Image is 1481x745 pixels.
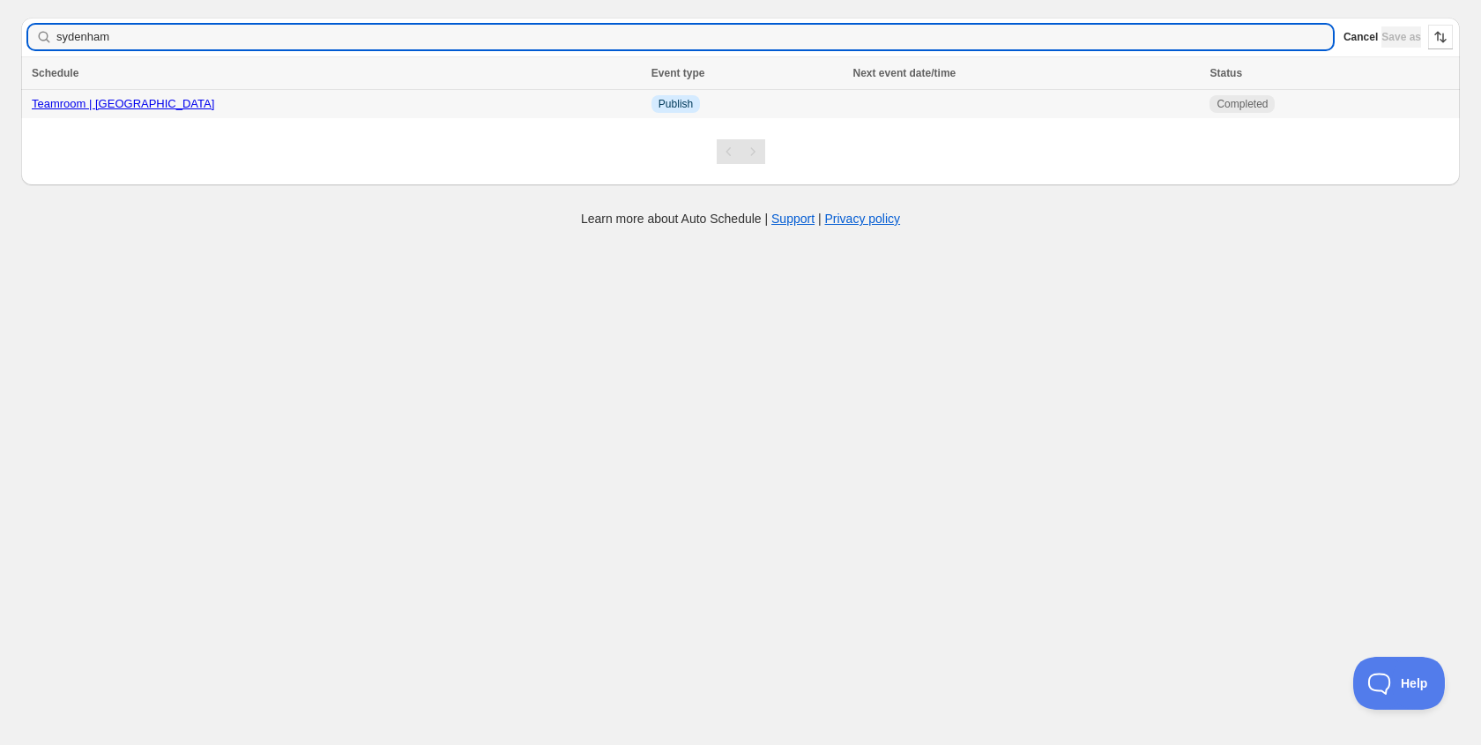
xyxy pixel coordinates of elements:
span: Publish [659,97,693,111]
button: Sort the results [1428,25,1453,49]
span: Cancel [1343,30,1378,44]
span: Status [1209,67,1242,79]
span: Completed [1217,97,1268,111]
nav: Pagination [717,139,765,164]
iframe: Toggle Customer Support [1353,657,1446,710]
span: Next event date/time [853,67,956,79]
input: Searching schedules by name [56,25,1333,49]
a: Privacy policy [825,212,901,226]
span: Event type [651,67,705,79]
a: Support [771,212,815,226]
a: Teamroom | [GEOGRAPHIC_DATA] [32,97,214,110]
button: Cancel [1343,26,1378,48]
span: Schedule [32,67,78,79]
p: Learn more about Auto Schedule | | [581,210,900,227]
